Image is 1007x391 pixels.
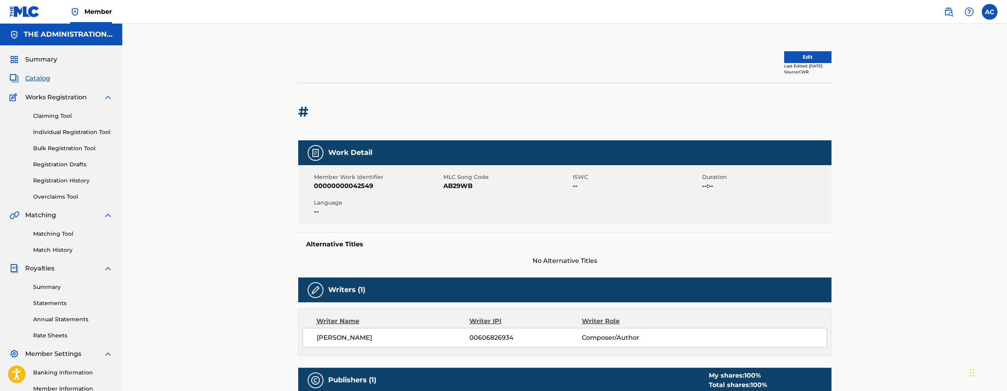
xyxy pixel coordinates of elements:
[24,30,113,39] h5: THE ADMINISTRATION MP INC
[103,264,113,273] img: expand
[784,69,831,75] div: Source: CWR
[25,93,87,102] span: Works Registration
[33,112,113,120] a: Claiming Tool
[744,372,761,379] span: 100 %
[328,376,376,385] h5: Publishers (1)
[33,299,113,307] a: Statements
[25,55,57,64] span: Summary
[982,4,998,20] div: User Menu
[25,264,54,273] span: Royalties
[298,103,312,121] h2: #
[9,74,50,83] a: CatalogCatalog
[702,173,830,181] span: Duration
[9,93,20,102] img: Works Registration
[316,317,470,326] div: Writer Name
[709,380,767,390] div: Total shares:
[311,285,320,295] img: Writers
[33,246,113,254] a: Match History
[33,144,113,153] a: Bulk Registration Tool
[964,7,974,17] img: help
[443,173,571,181] span: MLC Song Code
[9,74,19,83] img: Catalog
[469,317,582,326] div: Writer IPI
[328,285,365,294] h5: Writers (1)
[709,371,767,380] div: My shares:
[582,333,684,343] span: Composer/Author
[103,349,113,359] img: expand
[317,333,470,343] span: [PERSON_NAME]
[33,230,113,238] a: Matching Tool
[311,376,320,385] img: Publishers
[9,264,19,273] img: Royalties
[702,181,830,191] span: --:--
[328,148,372,157] h5: Work Detail
[582,317,684,326] div: Writer Role
[306,240,824,248] h5: Alternative Titles
[314,181,441,191] span: 00000000042549
[33,315,113,324] a: Annual Statements
[970,361,975,385] div: Drag
[33,193,113,201] a: Overclaims Tool
[33,283,113,291] a: Summary
[573,181,700,191] span: --
[961,4,977,20] div: Help
[103,210,113,220] img: expand
[968,353,1007,391] iframe: Chat Widget
[33,128,113,136] a: Individual Registration Tool
[9,210,19,220] img: Matching
[33,160,113,169] a: Registration Drafts
[784,63,831,69] div: Last Edited: [DATE]
[9,349,19,359] img: Member Settings
[443,181,571,191] span: AB29WB
[84,7,112,16] span: Member
[784,51,831,63] button: Edit
[33,177,113,185] a: Registration History
[9,6,40,17] img: MLC Logo
[573,173,700,181] span: ISWC
[9,30,19,39] img: Accounts
[751,381,767,389] span: 100 %
[25,210,56,220] span: Matching
[314,207,441,216] span: --
[9,55,57,64] a: SummarySummary
[314,173,441,181] span: Member Work Identifier
[944,7,953,17] img: search
[298,256,831,266] span: No Alternative Titles
[941,4,957,20] a: Public Search
[314,199,441,207] span: Language
[33,331,113,340] a: Rate Sheets
[103,93,113,102] img: expand
[9,55,19,64] img: Summary
[70,7,80,17] img: Top Rightsholder
[25,74,50,83] span: Catalog
[25,349,81,359] span: Member Settings
[33,369,113,377] a: Banking Information
[469,333,581,343] span: 00606826934
[311,148,320,158] img: Work Detail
